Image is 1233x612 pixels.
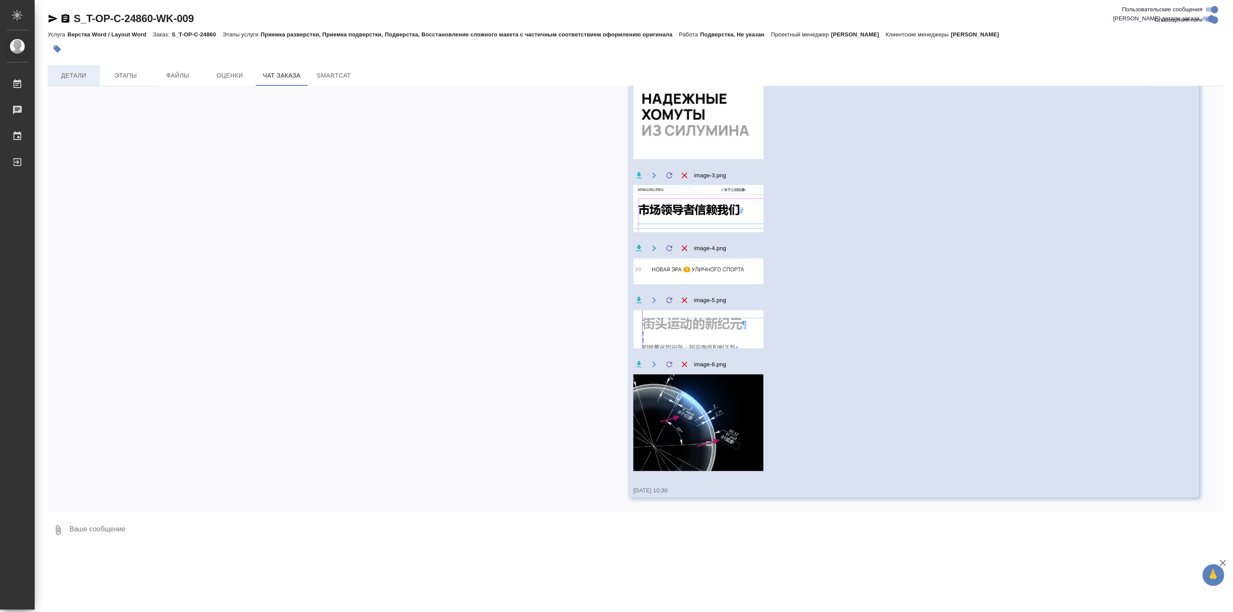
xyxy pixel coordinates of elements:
[157,70,199,81] span: Файлы
[53,70,95,81] span: Детали
[105,70,147,81] span: Этапы
[48,39,67,59] button: Добавить тэг
[633,374,763,471] img: image-6.png
[209,70,251,81] span: Оценки
[694,360,726,369] span: image-6.png
[60,13,71,24] button: Скопировать ссылку
[694,244,726,253] span: image-4.png
[74,13,194,24] a: S_T-OP-C-24860-WK-009
[679,31,700,38] p: Работа
[633,310,763,348] img: image-5.png
[679,359,690,370] button: Удалить файл
[700,31,771,38] p: Подверстка, Не указан
[261,70,303,81] span: Чат заказа
[649,170,659,181] button: Открыть на драйве
[1206,566,1221,584] span: 🙏
[771,31,831,38] p: Проектный менеджер
[886,31,951,38] p: Клиентские менеджеры
[694,296,726,305] span: image-5.png
[633,486,1169,495] div: [DATE] 10:30
[649,243,659,254] button: Открыть на драйве
[679,170,690,181] button: Удалить файл
[664,359,675,370] label: Обновить файл
[679,243,690,254] button: Удалить файл
[831,31,886,38] p: [PERSON_NAME]
[633,170,644,181] button: Скачать
[153,31,172,38] p: Заказ:
[261,31,679,38] p: Приемка разверстки, Приемка подверстки, Подверстка, Восстановление сложного макета с частичным со...
[951,31,1006,38] p: [PERSON_NAME]
[649,295,659,306] button: Открыть на драйве
[633,243,644,254] button: Скачать
[172,31,222,38] p: S_T-OP-C-24860
[222,31,261,38] p: Этапы услуги
[694,171,726,180] span: image-3.png
[1122,5,1203,14] span: Пользовательские сообщения
[1113,14,1200,23] span: [PERSON_NAME] детали заказа
[313,70,355,81] span: SmartCat
[633,185,763,232] img: image-3.png
[664,170,675,181] label: Обновить файл
[664,243,675,254] label: Обновить файл
[679,295,690,306] button: Удалить файл
[633,359,644,370] button: Скачать
[48,13,58,24] button: Скопировать ссылку для ЯМессенджера
[1155,16,1203,24] span: Оповещения-логи
[67,31,153,38] p: Верстка Word / Layout Word
[633,81,763,159] img: image-2.png
[1203,564,1224,586] button: 🙏
[48,31,67,38] p: Услуга
[664,295,675,306] label: Обновить файл
[633,258,763,284] img: image-4.png
[633,295,644,306] button: Скачать
[649,359,659,370] button: Открыть на драйве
